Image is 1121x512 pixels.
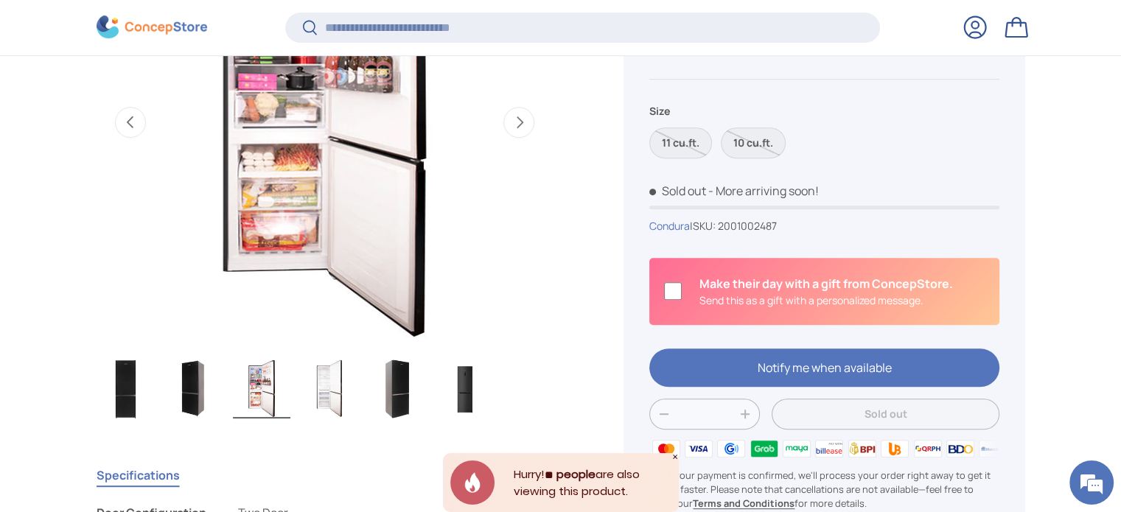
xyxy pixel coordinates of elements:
img: grabpay [747,437,780,459]
legend: Size [649,103,670,119]
div: Is this a gift? [699,275,953,308]
p: - More arriving soon! [708,183,819,199]
span: SKU: [693,219,716,233]
span: | [690,219,777,233]
p: Once your payment is confirmed, we'll process your order right away to get it to you faster. Plea... [649,469,999,511]
img: bpi [846,437,879,459]
img: metrobank [977,437,1009,459]
label: Sold out [649,127,712,159]
button: Specifications [97,458,180,492]
img: billease [813,437,845,459]
img: ConcepStore [97,16,207,39]
input: Is this a gift? [664,282,682,300]
img: condura-no-frost-bottom-freezer-inverter-refrigerator-matte-black-closed-door-full-view-concepstore [97,360,155,418]
img: condura-no-frost-bottom-freezer-inverter-refrigerator-matte-black-closed-door-full-view-concepstore [436,360,494,418]
a: Terms and Conditions [693,497,795,510]
div: Close [671,453,679,460]
span: We're online! [85,159,203,308]
span: Sold out [649,183,706,199]
div: Minimize live chat window [242,7,277,43]
button: Sold out [772,399,999,430]
img: ubp [879,437,911,459]
img: master [649,437,682,459]
img: visa [682,437,715,459]
img: qrph [911,437,943,459]
img: condura-no-frost-bottom-freezer-inverter-refrigerator-matte-black-closed-door-right-side-view-con... [369,360,426,418]
img: condura-no-frost-bottom-freezer-inverter-refrigerator-matte-black-closed-door-full-left-side-view... [165,360,223,418]
img: bdo [944,437,977,459]
label: Sold out [721,127,786,159]
img: condura-no-frost-bottom-freezer-inverter-refrigerator-matte-black-full-open-door-with-sample-cont... [233,360,290,418]
div: Chat with us now [77,83,248,102]
textarea: Type your message and hit 'Enter' [7,349,281,401]
span: 2001002487 [718,219,777,233]
a: Condura [649,219,690,233]
img: maya [780,437,813,459]
img: condura-no-frost-bottom-freezer-inverter-refrigerator-matte-black-full-open-door-without-sample-c... [301,360,358,418]
img: gcash [715,437,747,459]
